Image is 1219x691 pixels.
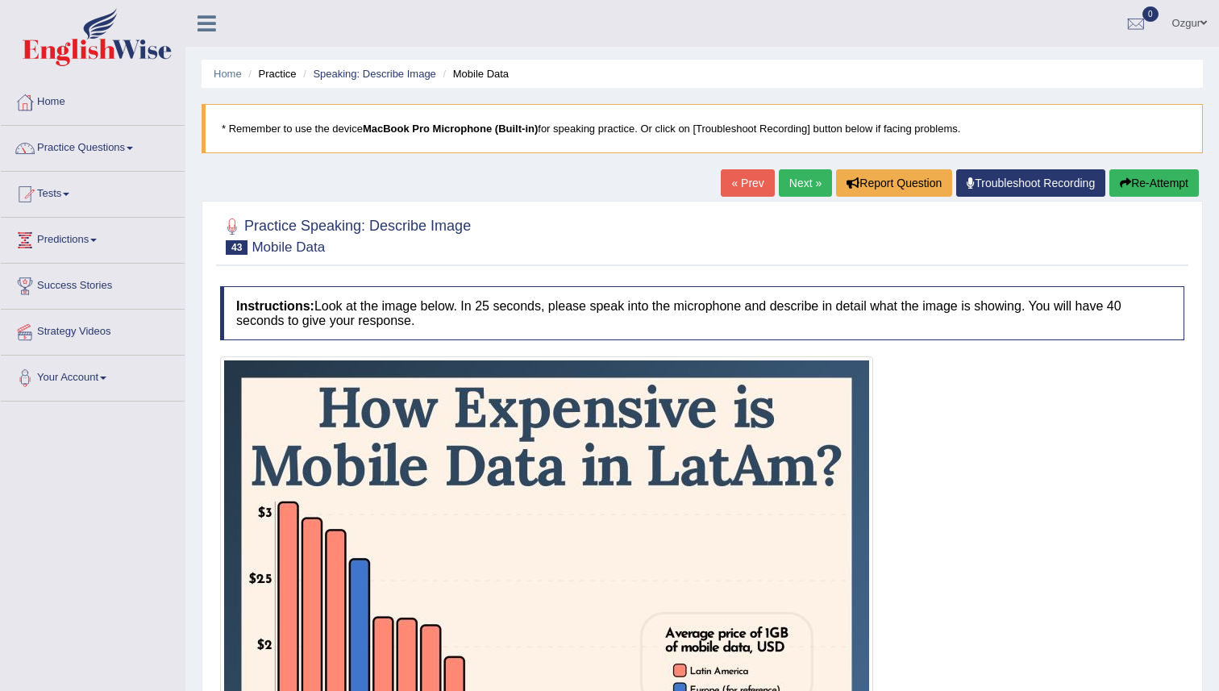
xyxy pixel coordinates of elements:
blockquote: * Remember to use the device for speaking practice. Or click on [Troubleshoot Recording] button b... [202,104,1203,153]
a: Practice Questions [1,126,185,166]
a: Success Stories [1,264,185,304]
span: 0 [1142,6,1159,22]
a: Speaking: Describe Image [313,68,435,80]
h2: Practice Speaking: Describe Image [220,214,471,255]
button: Report Question [836,169,952,197]
a: Predictions [1,218,185,258]
a: Troubleshoot Recording [956,169,1105,197]
a: Strategy Videos [1,310,185,350]
a: Tests [1,172,185,212]
b: MacBook Pro Microphone (Built-in) [363,123,538,135]
h4: Look at the image below. In 25 seconds, please speak into the microphone and describe in detail w... [220,286,1184,340]
a: Home [214,68,242,80]
b: Instructions: [236,299,314,313]
span: 43 [226,240,248,255]
a: Your Account [1,356,185,396]
a: « Prev [721,169,774,197]
li: Practice [244,66,296,81]
li: Mobile Data [439,66,509,81]
a: Next » [779,169,832,197]
small: Mobile Data [252,239,325,255]
button: Re-Attempt [1109,169,1199,197]
a: Home [1,80,185,120]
